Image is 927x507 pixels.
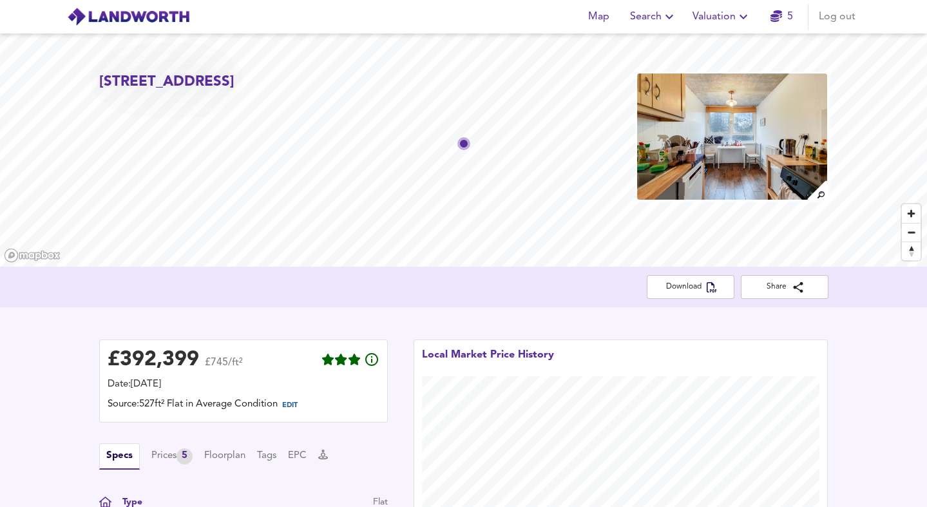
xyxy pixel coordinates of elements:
[770,8,793,26] a: 5
[902,242,921,260] button: Reset bearing to north
[657,280,724,294] span: Download
[151,448,193,464] button: Prices5
[282,402,298,409] span: EDIT
[902,242,921,260] span: Reset bearing to north
[741,275,828,299] button: Share
[257,449,276,463] button: Tags
[630,8,677,26] span: Search
[4,248,61,263] a: Mapbox homepage
[687,4,756,30] button: Valuation
[902,204,921,223] button: Zoom in
[806,179,828,202] img: search
[108,350,199,370] div: £ 392,399
[814,4,861,30] button: Log out
[288,449,307,463] button: EPC
[578,4,620,30] button: Map
[693,8,751,26] span: Valuation
[99,72,234,92] h2: [STREET_ADDRESS]
[625,4,682,30] button: Search
[99,443,140,470] button: Specs
[151,448,193,464] div: Prices
[636,72,828,201] img: property
[204,449,245,463] button: Floorplan
[584,8,615,26] span: Map
[902,223,921,242] button: Zoom out
[177,448,193,464] div: 5
[205,358,243,376] span: £745/ft²
[761,4,803,30] button: 5
[422,348,554,376] div: Local Market Price History
[67,7,190,26] img: logo
[108,378,379,392] div: Date: [DATE]
[751,280,818,294] span: Share
[819,8,855,26] span: Log out
[108,397,379,414] div: Source: 527ft² Flat in Average Condition
[647,275,734,299] button: Download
